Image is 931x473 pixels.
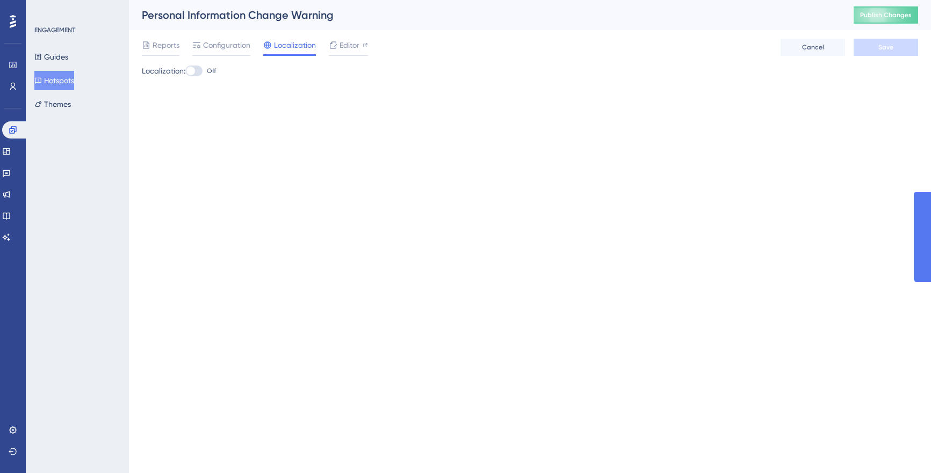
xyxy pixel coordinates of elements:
button: Hotspots [34,71,74,90]
span: Publish Changes [860,11,912,19]
span: Cancel [802,43,824,52]
div: ENGAGEMENT [34,26,75,34]
span: Configuration [203,39,250,52]
iframe: UserGuiding AI Assistant Launcher [886,431,918,463]
div: Localization: [142,64,918,77]
button: Themes [34,94,71,114]
button: Cancel [781,39,845,56]
span: Localization [274,39,316,52]
button: Guides [34,47,68,67]
div: Personal Information Change Warning [142,8,827,23]
span: Save [878,43,893,52]
span: Editor [340,39,359,52]
button: Publish Changes [854,6,918,24]
span: Off [207,67,216,75]
button: Save [854,39,918,56]
span: Reports [153,39,179,52]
